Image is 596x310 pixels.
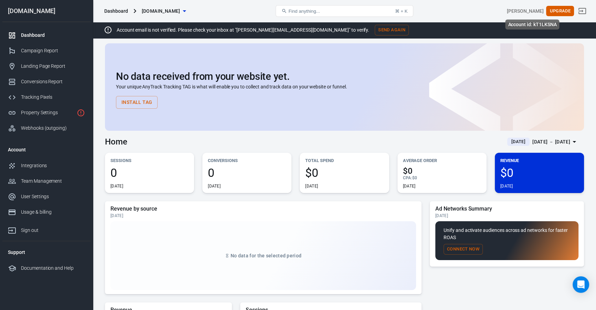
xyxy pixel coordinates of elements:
[395,9,407,14] div: ⌘ + K
[2,120,91,136] a: Webhooks (outgoing)
[2,89,91,105] a: Tracking Pixels
[573,276,589,293] div: Open Intercom Messenger
[21,63,85,70] div: Landing Page Report
[444,244,483,255] button: Connect Now
[21,265,85,272] div: Documentation and Help
[500,157,578,164] p: Revenue
[500,183,513,189] div: [DATE]
[110,205,416,212] h5: Revenue by source
[500,167,578,179] span: $0
[509,138,528,145] span: [DATE]
[110,157,189,164] p: Sessions
[2,204,91,220] a: Usage & billing
[21,109,74,116] div: Property Settings
[77,109,85,117] svg: Property is not installed yet
[21,178,85,185] div: Team Management
[2,58,91,74] a: Landing Page Report
[403,167,481,175] span: $0
[305,183,318,189] div: [DATE]
[116,83,573,90] p: Your unique AnyTrack Tracking TAG is what will enable you to collect and track data on your websi...
[21,227,85,234] div: Sign out
[208,157,286,164] p: Conversions
[2,105,91,120] a: Property Settings
[403,183,416,189] div: [DATE]
[21,209,85,216] div: Usage & billing
[117,26,369,34] p: Account email is not verified. Please check your inbox at "[PERSON_NAME][EMAIL_ADDRESS][DOMAIN_NA...
[21,32,85,39] div: Dashboard
[231,253,301,258] span: No data for the selected period
[403,175,412,180] span: CPA :
[21,94,85,101] div: Tracking Pixels
[435,213,578,218] div: [DATE]
[403,157,481,164] p: Average Order
[2,28,91,43] a: Dashboard
[104,8,128,14] div: Dashboard
[2,141,91,158] li: Account
[21,47,85,54] div: Campaign Report
[507,8,543,15] div: Account id: kT1LKSNA
[21,78,85,85] div: Conversions Report
[276,5,413,17] button: Find anything...⌘ + K
[305,167,383,179] span: $0
[546,6,574,17] button: Upgrade
[2,74,91,89] a: Conversions Report
[110,213,416,218] div: [DATE]
[139,5,189,18] button: [DOMAIN_NAME]
[505,20,559,30] div: Account id: kT1LKSNA
[305,157,383,164] p: Total Spend
[116,96,158,109] button: Install Tag
[574,3,590,19] a: Sign out
[2,220,91,238] a: Sign out
[208,167,286,179] span: 0
[2,244,91,260] li: Support
[105,137,127,147] h3: Home
[116,71,573,82] h2: No data received from your website yet.
[2,8,91,14] div: [DOMAIN_NAME]
[2,173,91,189] a: Team Management
[444,227,570,241] p: Unify and activate audiences across ad networks for faster ROAS
[375,25,409,35] button: Send Again
[412,175,417,180] span: $0
[502,136,584,148] button: [DATE][DATE] － [DATE]
[21,162,85,169] div: Integrations
[110,183,123,189] div: [DATE]
[532,138,570,146] div: [DATE] － [DATE]
[2,43,91,58] a: Campaign Report
[208,183,221,189] div: [DATE]
[2,189,91,204] a: User Settings
[21,125,85,132] div: Webhooks (outgoing)
[2,158,91,173] a: Integrations
[142,7,180,15] span: productreviewsguide.org
[110,167,189,179] span: 0
[21,193,85,200] div: User Settings
[288,9,320,14] span: Find anything...
[435,205,578,212] h5: Ad Networks Summary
